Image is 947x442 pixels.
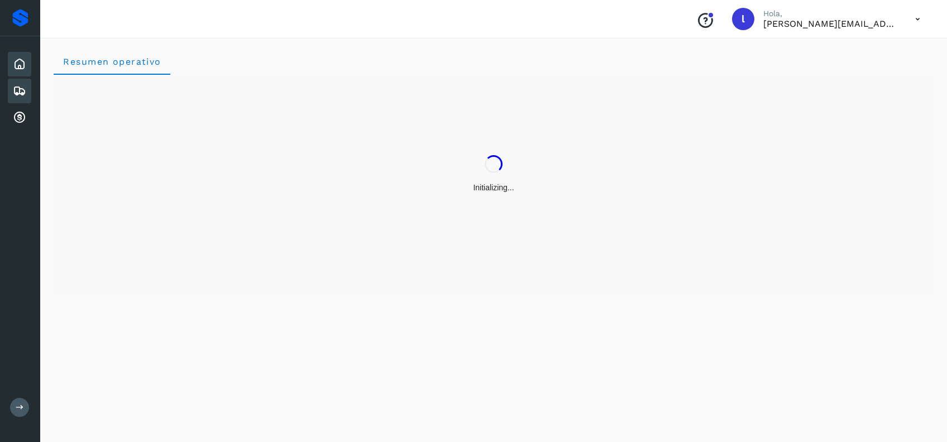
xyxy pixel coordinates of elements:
[763,9,897,18] p: Hola,
[8,105,31,130] div: Cuentas por cobrar
[63,56,161,67] span: Resumen operativo
[8,79,31,103] div: Embarques
[8,52,31,76] div: Inicio
[763,18,897,29] p: lorena.rojo@serviciosatc.com.mx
